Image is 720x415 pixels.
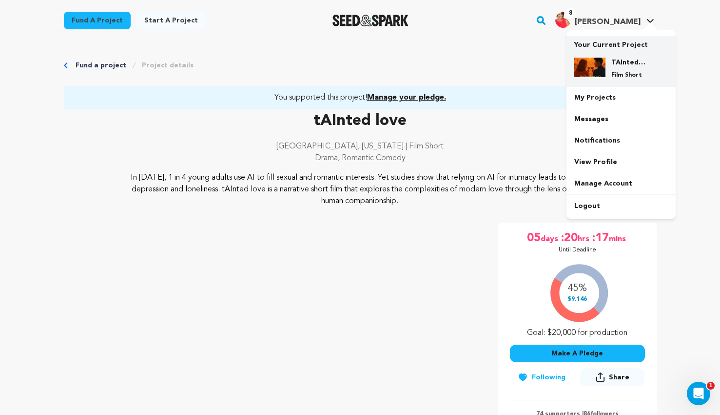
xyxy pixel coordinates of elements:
[123,172,597,207] p: In [DATE], 1 in 4 young adults use AI to fill sexual and romantic interests. Yet studies show tha...
[555,12,571,28] img: picture.jpeg
[142,61,194,70] a: Project details
[64,12,131,29] a: Fund a project
[566,173,676,194] a: Manage Account
[527,230,541,246] span: 05
[707,382,715,390] span: 1
[64,61,657,70] div: Breadcrumb
[553,10,656,28] a: Lisa S.'s Profile
[574,36,668,50] p: Your Current Project
[611,71,646,79] p: Film Short
[559,246,596,254] p: Until Deadline
[687,382,710,405] iframe: Intercom live chat
[510,345,645,362] button: Make A Pledge
[136,12,206,29] a: Start a project
[575,18,641,26] span: [PERSON_NAME]
[64,141,657,152] p: [GEOGRAPHIC_DATA], [US_STATE] | Film Short
[64,109,657,133] p: tAInted love
[580,368,644,386] button: Share
[555,12,641,28] div: Lisa S.'s Profile
[609,373,629,382] span: Share
[553,10,656,31] span: Lisa S.'s Profile
[76,92,645,104] a: You supported this project!Manage your pledge.
[560,230,578,246] span: :20
[76,61,126,70] a: Fund a project
[565,8,576,18] span: 8
[332,15,409,26] img: Seed&Spark Logo Dark Mode
[574,36,668,87] a: Your Current Project TAInted love Film Short
[510,369,573,386] button: Following
[64,152,657,164] p: Drama, Romantic Comedy
[574,58,605,77] img: a34227d343bd5fe1.jpg
[332,15,409,26] a: Seed&Spark Homepage
[541,230,560,246] span: days
[566,108,676,130] a: Messages
[367,94,446,102] span: Manage your pledge.
[580,368,644,390] span: Share
[566,87,676,108] a: My Projects
[566,130,676,151] a: Notifications
[578,230,591,246] span: hrs
[609,230,628,246] span: mins
[611,58,646,67] h4: TAInted love
[566,195,676,217] a: Logout
[566,151,676,173] a: View Profile
[591,230,609,246] span: :17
